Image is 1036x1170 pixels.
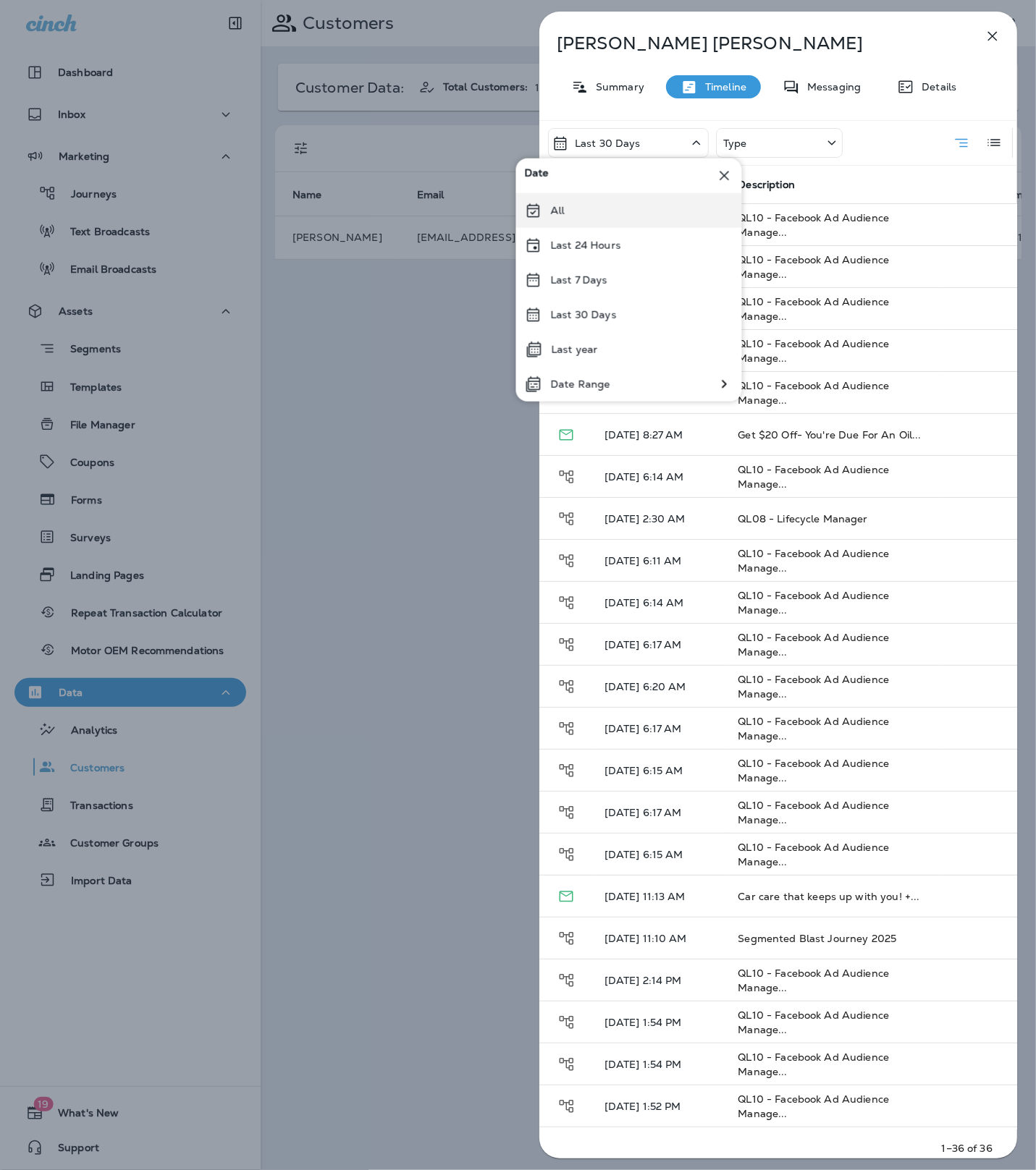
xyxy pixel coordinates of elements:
span: Description [738,179,795,191]
span: QL10 - Facebook Ad Audience Manage... [738,589,889,616]
button: Log View [980,128,1008,157]
span: QL10 - Facebook Ad Audience Manage... [738,1093,889,1120]
p: [DATE] 6:17 AM [605,807,715,818]
span: Journey [557,721,576,734]
span: Email - Opened [557,889,575,902]
span: Journey [557,1056,576,1069]
p: [DATE] 11:10 AM [605,933,715,944]
span: QL10 - Facebook Ad Audience Manage... [738,757,889,784]
p: 1–36 of 36 [942,1141,993,1156]
span: Journey [557,595,576,608]
p: [DATE] 11:13 AM [605,891,715,902]
span: Journey [557,847,576,860]
p: [DATE] 2:30 AM [605,513,715,525]
button: Summary View [947,128,976,158]
span: QL10 - Facebook Ad Audience Manage... [738,631,889,658]
span: Journey [557,511,576,524]
span: QL10 - Facebook Ad Audience Manage... [738,841,889,868]
p: [DATE] 6:17 AM [605,723,715,734]
span: Car care that keeps up with you! +... [738,890,919,903]
p: Type [723,137,747,149]
span: Segmented Blast Journey 2025 [738,932,896,945]
p: Last 24 Hours [551,239,621,251]
p: [DATE] 2:14 PM [605,975,715,986]
span: QL10 - Facebook Ad Audience Manage... [738,1051,889,1078]
span: Journey [557,805,576,818]
p: Last 30 Days [575,137,641,149]
span: QL10 - Facebook Ad Audience Manage... [738,673,889,700]
span: QL08 - Lifecycle Manager [738,512,867,525]
p: Last year [552,344,598,355]
span: QL10 - Facebook Ad Audience Manage... [738,295,889,323]
span: Journey [557,553,576,566]
span: Journey [557,469,576,482]
span: QL10 - Facebook Ad Audience Manage... [738,211,889,239]
span: QL10 - Facebook Ad Audience Manage... [738,799,889,826]
p: [DATE] 1:54 PM [605,1059,715,1070]
p: [PERSON_NAME] [PERSON_NAME] [557,33,952,54]
p: [DATE] 6:15 AM [605,849,715,860]
span: QL10 - Facebook Ad Audience Manage... [738,715,889,742]
p: Timeline [698,81,746,93]
p: Summary [589,81,644,93]
span: QL10 - Facebook Ad Audience Manage... [738,379,889,407]
p: [DATE] 1:52 PM [605,1101,715,1112]
p: [DATE] 6:20 AM [605,681,715,692]
span: Journey [557,1098,576,1111]
p: Details [914,81,956,93]
p: [DATE] 6:11 AM [605,555,715,567]
span: Journey [557,972,576,985]
span: Journey [557,637,576,650]
span: QL10 - Facebook Ad Audience Manage... [738,253,889,281]
p: [DATE] 6:14 AM [605,471,715,483]
span: QL10 - Facebook Ad Audience Manage... [738,1009,889,1036]
span: Email - Opened [557,427,575,440]
p: [DATE] 1:54 PM [605,1017,715,1028]
p: All [551,205,565,216]
p: Date Range [551,378,610,390]
span: Get $20 Off- You're Due For An Oil... [738,428,921,441]
p: [DATE] 6:17 AM [605,639,715,650]
span: Journey [557,931,576,944]
span: Journey [557,1014,576,1027]
p: Messaging [800,81,861,93]
span: QL10 - Facebook Ad Audience Manage... [738,337,889,365]
p: [DATE] 6:14 AM [605,597,715,609]
p: Last 30 Days [551,309,617,321]
span: QL10 - Facebook Ad Audience Manage... [738,547,889,575]
span: Date [525,167,549,185]
span: QL10 - Facebook Ad Audience Manage... [738,967,889,994]
span: Journey [557,679,576,692]
p: [DATE] 6:15 AM [605,765,715,776]
span: QL10 - Facebook Ad Audience Manage... [738,463,889,491]
p: Last 7 Days [551,274,608,286]
p: [DATE] 8:27 AM [605,429,715,441]
span: Journey [557,763,576,776]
